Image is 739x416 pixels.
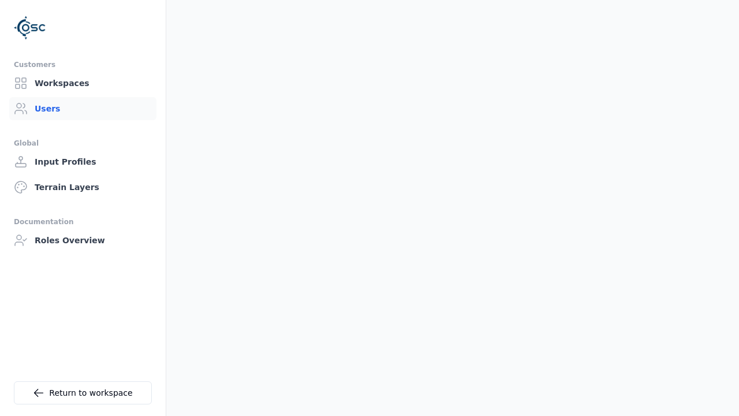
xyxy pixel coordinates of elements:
[9,97,156,120] a: Users
[9,229,156,252] a: Roles Overview
[9,72,156,95] a: Workspaces
[14,136,152,150] div: Global
[14,381,152,404] a: Return to workspace
[14,12,46,44] img: Logo
[9,150,156,173] a: Input Profiles
[14,215,152,229] div: Documentation
[9,176,156,199] a: Terrain Layers
[14,58,152,72] div: Customers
